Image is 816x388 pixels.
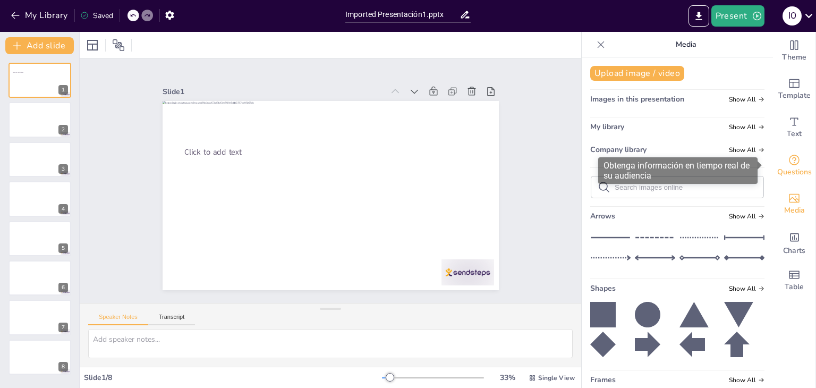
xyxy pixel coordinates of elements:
span: Charts [783,245,805,257]
span: Show all [729,376,764,384]
span: Show all [729,146,764,154]
button: Transcript [148,314,195,325]
button: Export to PowerPoint [688,5,709,27]
div: Add images, graphics, shapes or video [773,185,815,223]
span: Position [112,39,125,52]
div: 2 [8,102,71,137]
button: Add slide [5,37,74,54]
div: Add charts and graphs [773,223,815,262]
span: Single View [538,374,575,382]
button: My Library [8,7,72,24]
div: 3 [58,164,68,174]
div: 6 [8,260,71,296]
div: 3 [8,142,71,177]
div: Slide 1 [172,69,394,102]
span: Media [784,205,805,216]
font: Obtenga información en tiempo real de su audiencia [603,161,750,181]
span: Show all [729,123,764,131]
input: Search images online [615,183,757,191]
div: 1 [8,63,71,98]
span: Images in this presentation [590,94,684,104]
div: 33 % [495,373,520,383]
div: 7 [8,300,71,335]
div: Change the overall theme [773,32,815,70]
span: Template [778,90,811,102]
span: Text [787,128,802,140]
span: Show all [729,285,764,292]
span: My library [590,122,624,132]
span: Arrows [590,211,615,221]
div: Layout [84,37,101,54]
span: Shapes [590,283,616,293]
div: 2 [58,125,68,134]
span: Table [785,281,804,293]
div: 1 [58,85,68,95]
span: Theme [782,52,806,63]
button: I O [783,5,802,27]
span: Show all [729,213,764,220]
div: 8 [8,340,71,375]
div: 5 [58,243,68,253]
span: Show all [729,96,764,103]
span: Company library [590,145,647,155]
div: Get real-time input from your audience [773,147,815,185]
div: 5 [8,221,71,256]
button: Present [711,5,764,27]
div: Saved [80,11,113,21]
button: Speaker Notes [88,314,148,325]
div: Add ready made slides [773,70,815,108]
div: Add text boxes [773,108,815,147]
span: Click to add text [13,71,23,73]
div: I O [783,6,802,26]
div: Slide 1 / 8 [84,373,382,383]
div: 8 [58,362,68,372]
span: Questions [777,166,812,178]
button: Upload image / video [590,66,684,81]
div: 6 [58,283,68,292]
div: 4 [58,204,68,214]
span: Frames [590,375,616,385]
div: 4 [8,181,71,216]
input: Insert title [345,7,460,22]
p: Media [609,32,762,57]
div: 7 [58,323,68,332]
span: Click to add text [188,131,245,148]
div: Add a table [773,262,815,300]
